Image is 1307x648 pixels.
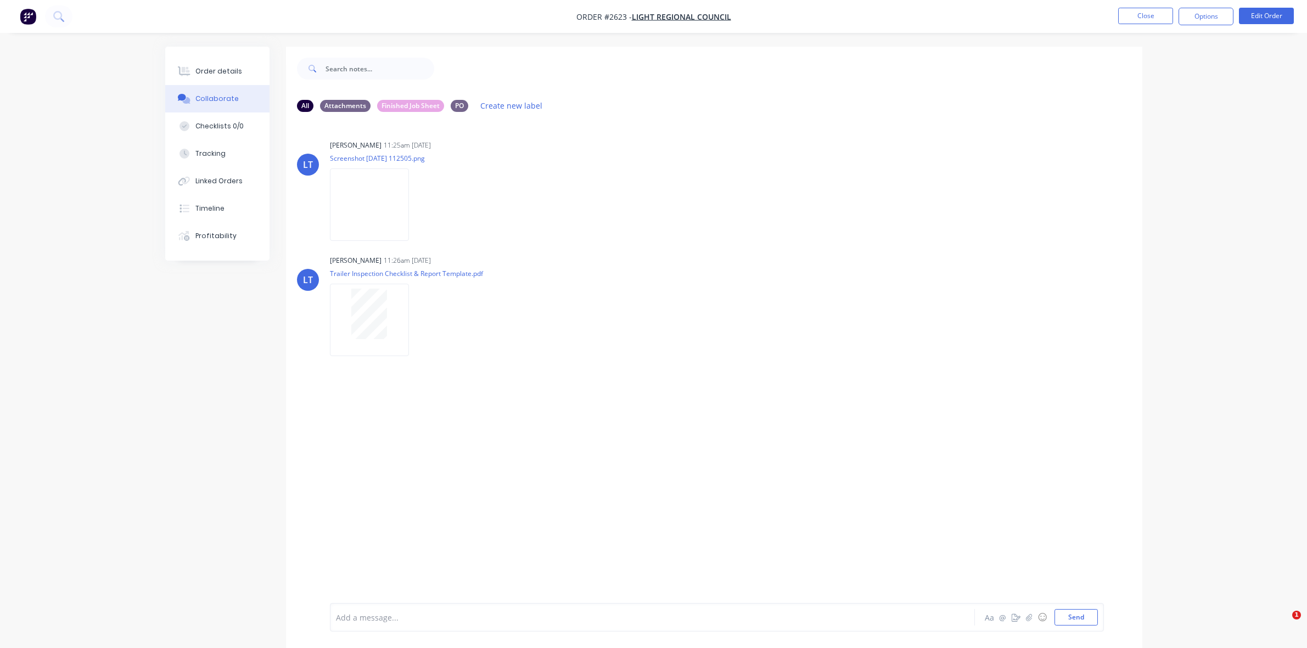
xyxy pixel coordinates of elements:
iframe: Intercom live chat [1270,611,1296,637]
div: Timeline [195,204,225,213]
button: Tracking [165,140,270,167]
div: Checklists 0/0 [195,121,244,131]
div: Linked Orders [195,176,243,186]
div: Collaborate [195,94,239,104]
p: Screenshot [DATE] 112505.png [330,154,425,163]
button: Options [1179,8,1233,25]
button: Close [1118,8,1173,24]
div: 11:26am [DATE] [384,256,431,266]
button: @ [996,611,1009,624]
input: Search notes... [326,58,434,80]
div: LT [303,158,313,171]
div: Attachments [320,100,371,112]
button: Linked Orders [165,167,270,195]
div: All [297,100,313,112]
button: Checklists 0/0 [165,112,270,140]
div: LT [303,273,313,286]
button: Edit Order [1239,8,1294,24]
div: Tracking [195,149,226,159]
button: Create new label [475,98,548,113]
p: Trailer Inspection Checklist & Report Template.pdf [330,269,483,278]
div: 11:25am [DATE] [384,140,431,150]
button: Aa [983,611,996,624]
button: Timeline [165,195,270,222]
div: [PERSON_NAME] [330,140,382,150]
button: Send [1054,609,1098,626]
div: PO [451,100,468,112]
img: Factory [20,8,36,25]
div: Finished Job Sheet [377,100,444,112]
div: Profitability [195,231,237,241]
button: Collaborate [165,85,270,112]
span: Order #2623 - [576,12,632,22]
button: Profitability [165,222,270,250]
a: Light Regional Council [632,12,731,22]
button: ☺ [1036,611,1049,624]
span: 1 [1292,611,1301,619]
div: [PERSON_NAME] [330,256,382,266]
button: Order details [165,58,270,85]
div: Order details [195,66,242,76]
